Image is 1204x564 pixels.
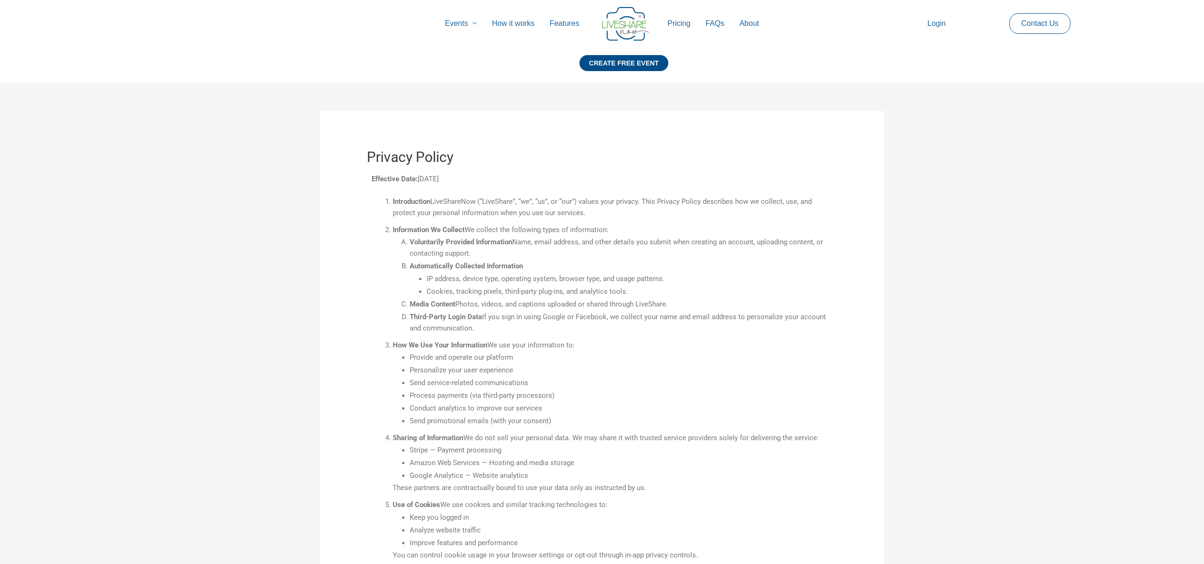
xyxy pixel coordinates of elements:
li: Amazon Web Services — Hosting and media storage [410,457,832,468]
strong: Information We Collect [393,226,465,234]
a: Pricing [660,8,698,39]
a: How it works [484,8,542,39]
li: LiveShareNow (“LiveShare”, “we”, “us”, or “our”) values your privacy. This Privacy Policy describ... [393,196,832,218]
strong: How We Use Your Information [393,341,487,349]
li: Conduct analytics to improve our services [410,403,832,414]
li: Name, email address, and other details you submit when creating an account, uploading content, or... [410,236,832,259]
li: Send promotional emails (with your consent) [410,415,832,427]
strong: Introduction [393,197,430,206]
strong: Automatically Collected Information [410,262,523,270]
div: CREATE FREE EVENT [579,55,668,71]
li: We do not sell your personal data. We may share it with trusted service providers solely for deli... [393,432,832,494]
li: Personalize your user experience [410,364,832,376]
h1: Privacy Policy [367,149,837,166]
li: IP address, device type, operating system, browser type, and usage patterns. [427,273,832,284]
p: [DATE] [372,173,832,185]
li: Provide and operate our platform [410,352,832,363]
strong: Use of Cookies [393,500,440,509]
a: Contact Us [1014,14,1066,33]
li: Analyze website traffic [410,524,832,536]
a: About [732,8,767,39]
li: We collect the following types of information: [393,224,832,334]
a: Features [542,8,587,39]
nav: Site Navigation [16,8,1188,39]
a: Login [920,8,953,39]
strong: Media Content [410,300,455,308]
li: If you sign in using Google or Facebook, we collect your name and email address to personalize yo... [410,311,832,334]
li: Stripe — Payment processing [410,444,832,456]
strong: Effective Date: [372,175,418,183]
img: LiveShare logo - Capture & Share Event Memories [602,7,649,41]
li: Keep you logged in [410,512,832,523]
strong: Sharing of Information [393,434,463,442]
li: Google Analytics — Website analytics [410,470,832,481]
li: Cookies, tracking pixels, third-party plug-ins, and analytics tools. [427,286,832,297]
li: Improve features and performance [410,537,832,548]
a: Events [437,8,484,39]
li: We use cookies and similar tracking technologies to: You can control cookie usage in your browser... [393,499,832,561]
li: Send service-related communications [410,377,832,388]
strong: Voluntarily Provided Information [410,238,512,246]
strong: Third-Party Login Data [410,313,482,321]
li: Photos, videos, and captions uploaded or shared through LiveShare. [410,298,832,310]
a: FAQs [698,8,732,39]
li: Process payments (via third-party processors) [410,390,832,401]
a: CREATE FREE EVENT [579,55,668,83]
li: We use your information to: [393,339,832,427]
